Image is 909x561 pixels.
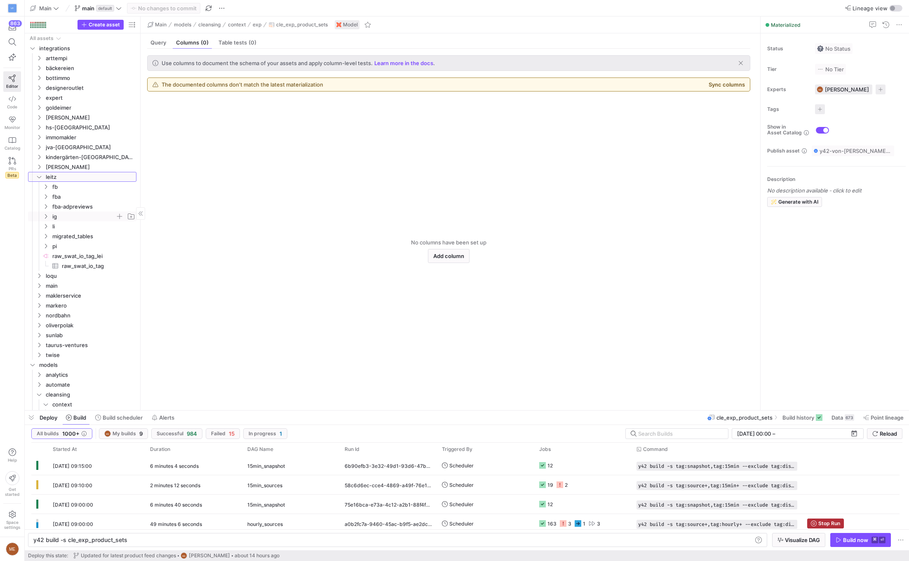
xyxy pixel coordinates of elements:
span: cleansing [46,390,135,399]
div: 673 [845,414,854,421]
div: Press SPACE to select this row. [28,103,136,113]
div: Build now [843,537,868,543]
input: End datetime [777,430,831,437]
button: Build history [779,411,826,425]
span: immomakler [46,133,135,142]
div: Press SPACE to select this row. [28,122,136,132]
button: No statusNo Status [815,43,853,54]
span: jva-[GEOGRAPHIC_DATA] [46,143,135,152]
span: kindergärten-[GEOGRAPHIC_DATA] [46,153,135,162]
a: Monitor [3,113,21,133]
div: Press SPACE to select this row. [28,291,136,300]
span: Experts [767,87,808,92]
span: Reload [880,430,897,437]
input: Search Builds [638,430,721,437]
div: Press SPACE to select this row. [28,261,136,271]
div: 12 [547,495,553,514]
div: Press SPACE to select this row. [28,33,136,43]
button: Generate with AI [767,197,822,207]
button: Reload [867,428,902,439]
span: y42 build -s tag:source+,tag:hourly+ --exclude tag:disabled --max-runtime-all 1h [638,521,796,527]
div: 863 [9,20,22,27]
span: Scheduler [449,475,474,495]
span: PRs [9,166,16,171]
div: Press SPACE to select this row. [28,142,136,152]
div: 75e16bca-e73a-4c12-a2b1-88f4f0cbeb8d [340,495,437,514]
div: VF [8,4,16,12]
span: [DATE] 09:10:00 [53,482,92,488]
span: [PERSON_NAME] [46,113,135,122]
button: Help [3,445,21,466]
span: expert [46,93,135,103]
span: 984 [187,430,197,437]
span: Catalog [5,146,20,150]
span: y42 build -s tag:source+,tag:15min+ --exclude tag:disabled --max-runtime-all 1h [638,483,796,488]
span: Table tests [218,40,256,45]
span: fb [52,182,135,192]
div: Press SPACE to select this row. [28,221,136,231]
img: No status [817,45,824,52]
span: Command [643,446,668,452]
div: a0b2fc7a-9460-45ac-b9f5-ae2dcee1f63a [340,514,437,533]
span: oliverpolak [46,321,135,330]
div: Press SPACE to select this row. [28,83,136,93]
span: [PERSON_NAME] [46,162,135,172]
span: li [52,222,135,231]
span: hs-[GEOGRAPHIC_DATA] [46,123,135,132]
div: 2 [565,475,568,495]
button: All builds1000+ [31,428,92,439]
span: main [46,281,135,291]
div: Press SPACE to select this row. [28,73,136,83]
span: Run Id [345,446,359,452]
div: Press SPACE to select this row. [28,63,136,73]
span: Triggered By [442,446,472,452]
div: Press SPACE to select this row. [28,310,136,320]
button: Build [62,411,90,425]
span: hourly_sources [247,514,283,534]
div: The documented columns don't match the latest materialization [162,81,323,88]
kbd: ⌘ [871,537,878,543]
span: Use columns to document the schema of your assets and apply column-level tests. [162,60,373,66]
span: pi [52,242,135,251]
span: Add column [433,253,464,259]
span: Scheduler [449,495,474,514]
div: ME [6,542,19,556]
span: Monitor [5,125,20,130]
span: Main [39,5,52,12]
a: raw_swat_io_tag​​​​​​​​​ [28,261,136,271]
span: My builds [113,431,136,437]
button: ME [3,540,21,558]
span: Scheduler [449,514,474,533]
div: Press SPACE to select this row. [28,93,136,103]
div: Press SPACE to select this row. [28,330,136,340]
button: Successful984 [151,428,202,439]
button: Getstarted [3,468,21,500]
span: No columns have been set up [411,239,486,246]
span: [DATE] 09:00:00 [53,521,93,527]
span: 1000+ [62,430,80,437]
button: Visualize DAG [772,533,825,547]
span: Data [831,414,843,421]
span: In progress [249,431,276,437]
button: Add column [428,249,470,263]
span: Show in Asset Catalog [767,124,802,136]
span: sunlab [46,331,135,340]
span: 15min_snapshot [247,456,285,476]
span: Status [767,46,808,52]
span: fba-adpreviews [52,202,135,211]
span: context [52,400,135,409]
span: Alerts [159,414,174,421]
button: Main [146,20,169,30]
span: y42 build -s tag:snapshot,tag:15min --exclude tag:disabled --max-runtime-all 1h [638,502,796,508]
div: All assets [30,35,54,41]
span: taurus-ventures [46,340,135,350]
span: Tags [767,106,808,112]
p: Description [767,176,906,182]
span: Space settings [4,520,20,530]
span: models [174,22,191,28]
span: analytics [46,370,135,380]
span: 15 [229,430,235,437]
span: twise [46,350,135,360]
button: Point lineage [860,411,907,425]
span: Generate with AI [778,199,818,205]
